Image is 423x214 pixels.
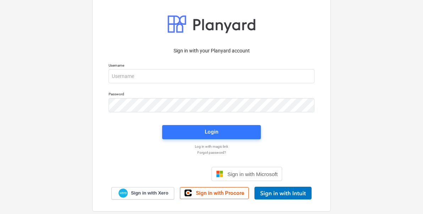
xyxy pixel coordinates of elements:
[109,69,314,83] input: Username
[105,144,318,149] a: Log in with magic link
[162,125,261,139] button: Login
[105,150,318,155] a: Forgot password?
[196,190,244,196] span: Sign in with Procore
[119,188,128,198] img: Xero logo
[111,187,175,199] a: Sign in with Xero
[180,187,249,199] a: Sign in with Procore
[216,170,223,178] img: Microsoft logo
[137,166,209,182] iframe: Sign in with Google Button
[205,127,218,136] div: Login
[109,92,314,98] p: Password
[109,47,314,55] p: Sign in with your Planyard account
[131,190,168,196] span: Sign in with Xero
[109,63,314,69] p: Username
[227,171,278,177] span: Sign in with Microsoft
